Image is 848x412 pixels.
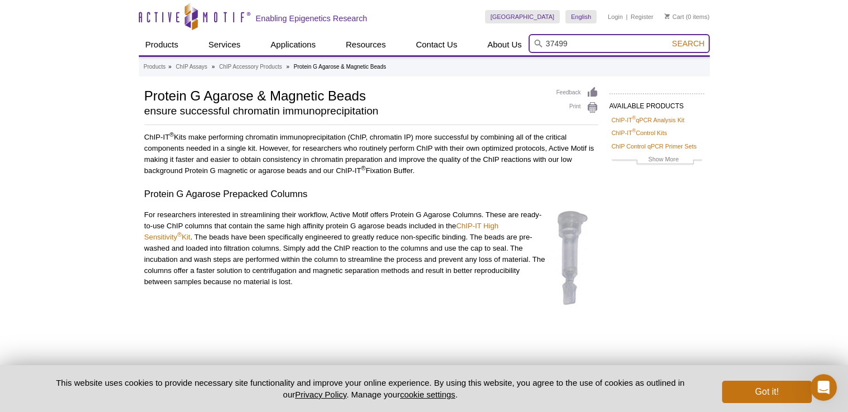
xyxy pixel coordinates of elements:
[37,377,704,400] p: This website uses cookies to provide necessary site functionality and improve your online experie...
[256,13,367,23] h2: Enabling Epigenetics Research
[176,62,207,72] a: ChIP Assays
[294,64,386,70] li: Protein G Agarose & Magnetic Beads
[612,141,697,151] a: ChIP Control qPCR Primer Sets
[565,10,597,23] a: English
[361,165,366,171] sup: ®
[556,87,598,99] a: Feedback
[665,10,710,23] li: (0 items)
[219,62,282,72] a: ChIP Accessory Products
[545,209,598,307] img: Protien G Agarose Prepacked Column
[202,34,248,55] a: Services
[177,231,182,238] sup: ®
[665,13,670,19] img: Your Cart
[339,34,392,55] a: Resources
[144,209,598,288] p: For researchers interested in streamlining their workflow, Active Motif offers Protein G Agarose ...
[631,13,653,21] a: Register
[400,390,455,399] button: cookie settings
[556,102,598,114] a: Print
[144,188,598,201] h3: Protein G Agarose Prepacked Columns
[612,115,685,125] a: ChIP-IT®qPCR Analysis Kit
[264,34,322,55] a: Applications
[632,115,636,121] sup: ®
[168,64,172,70] li: »
[529,34,710,53] input: Keyword, Cat. No.
[672,39,704,48] span: Search
[722,381,811,403] button: Got it!
[810,374,837,401] iframe: Intercom live chat
[212,64,215,70] li: »
[144,106,545,116] h2: ensure successful chromatin immunoprecipitation
[626,10,628,23] li: |
[144,62,166,72] a: Products
[144,87,545,103] h1: Protein G Agarose & Magnetic Beads
[608,13,623,21] a: Login
[295,390,346,399] a: Privacy Policy
[286,64,289,70] li: »
[632,128,636,134] sup: ®
[169,131,174,138] sup: ®
[139,34,185,55] a: Products
[144,132,598,176] p: ChIP-IT Kits make performing chromatin immunoprecipitation (ChIP, chromatin IP) more successful b...
[612,154,702,167] a: Show More
[409,34,464,55] a: Contact Us
[668,39,708,49] button: Search
[612,128,667,138] a: ChIP-IT®Control Kits
[609,93,704,113] h2: AVAILABLE PRODUCTS
[665,13,684,21] a: Cart
[481,34,529,55] a: About Us
[485,10,560,23] a: [GEOGRAPHIC_DATA]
